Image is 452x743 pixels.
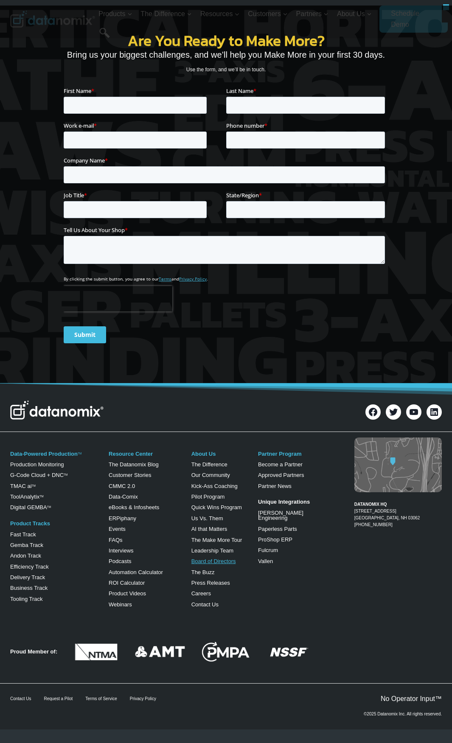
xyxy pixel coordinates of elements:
[95,189,108,195] a: Terms
[109,515,136,522] a: ERPiphany
[191,547,234,554] a: Leadership Team
[64,48,388,62] p: Bring us your biggest challenges, and we’ll help you Make More in your first 30 days.
[364,712,442,716] p: ©2025 Datanomix Inc. All rights reserved.
[258,526,297,532] a: Paperless Parts
[354,509,420,520] a: [STREET_ADDRESS][GEOGRAPHIC_DATA], NH 03062
[191,590,211,597] a: Careers
[4,593,140,739] iframe: Popup CTA
[39,495,43,498] a: TM
[10,574,45,580] a: Delivery Track
[258,451,302,457] a: Partner Program
[10,520,50,527] a: Product Tracks
[47,505,51,508] sup: TM
[64,33,388,48] h2: Are You Ready to Make More?
[191,515,223,522] a: Us Vs. Them
[32,484,36,487] sup: TM
[10,461,64,468] a: Production Monitoring
[258,558,273,564] a: Vallen
[115,189,143,195] a: Privacy Policy
[191,493,225,500] a: Pilot Program
[191,537,242,543] a: The Make More Tour
[10,531,36,538] a: Fast Track
[109,526,126,532] a: Events
[10,504,51,510] a: Digital GEMBATM
[109,569,163,575] a: Automation Calculator
[191,504,242,510] a: Quick Wins Program
[109,580,145,586] a: ROI Calculator
[191,601,219,608] a: Contact Us
[10,401,104,419] img: Datanomix Logo
[258,547,278,553] a: Fulcrum
[64,87,388,358] iframe: Form 0
[109,537,123,543] a: FAQs
[109,547,134,554] a: Interviews
[10,585,48,591] a: Business Track
[64,66,388,74] p: Use the form, and we’ll be in touch.
[381,695,442,702] a: No Operator Input™
[78,452,81,455] a: TM
[191,461,227,468] a: The Difference
[109,483,135,489] a: CMMC 2.0
[258,510,303,521] a: [PERSON_NAME] Engineering
[191,569,215,575] a: The Buzz
[354,494,442,528] figcaption: [PHONE_NUMBER]
[354,502,387,507] strong: DATANOMIX HQ
[191,483,238,489] a: Kick-Ass Coaching
[130,696,156,701] a: Privacy Policy
[109,451,153,457] a: Resource Center
[191,451,216,457] a: About Us
[10,542,43,548] a: Gemba Track
[10,493,39,500] a: ToolAnalytix
[191,580,230,586] a: Press Releases
[109,461,159,468] a: The Datanomix Blog
[109,493,138,500] a: Data-Comix
[10,552,41,559] a: Andon Track
[10,564,49,570] a: Efficiency Track
[64,473,67,476] sup: TM
[109,504,159,510] a: eBooks & Infosheets
[10,472,67,478] a: G-Code Cloud + DNCTM
[109,558,131,564] a: Podcasts
[10,483,36,489] a: TMAC aiTM
[109,590,146,597] a: Product Videos
[258,461,303,468] a: Become a Partner
[354,437,442,493] img: Datanomix map image
[10,451,78,457] a: Data-Powered Production
[191,526,227,532] a: AI that Matters
[258,536,292,543] a: ProShop ERP
[191,558,236,564] a: Board of Directors
[258,483,292,489] a: Partner News
[258,472,304,478] a: Approved Partners
[163,105,195,112] span: State/Region
[109,472,151,478] a: Customer Stories
[191,472,230,478] a: Our Community
[258,499,310,505] strong: Unique Integrations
